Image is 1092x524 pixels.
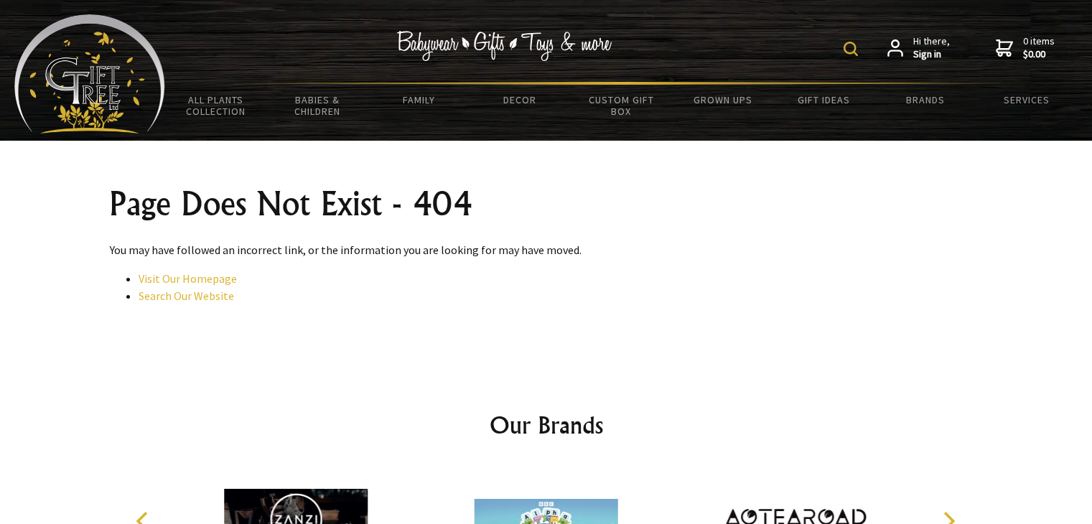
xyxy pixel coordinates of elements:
a: Search Our Website [139,289,234,303]
p: You may have followed an incorrect link, or the information you are looking for may have moved. [110,241,983,258]
span: 0 items [1023,34,1055,60]
a: Services [976,85,1078,115]
a: Gift Ideas [773,85,874,115]
img: Babywear - Gifts - Toys & more [397,31,612,61]
strong: Sign in [913,48,950,61]
a: Babies & Children [266,85,368,126]
a: Custom Gift Box [571,85,672,126]
a: Brands [875,85,976,115]
img: product search [844,42,858,56]
img: Babyware - Gifts - Toys and more... [14,14,165,134]
a: Family [368,85,469,115]
h2: Our Brands [121,408,971,442]
a: 0 items$0.00 [996,35,1055,60]
a: Hi there,Sign in [887,35,950,60]
h1: Page Does Not Exist - 404 [110,187,983,221]
strong: $0.00 [1023,48,1055,61]
a: Decor [470,85,571,115]
span: Hi there, [913,35,950,60]
a: Visit Our Homepage [139,271,237,286]
a: Grown Ups [672,85,773,115]
a: All Plants Collection [165,85,266,126]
